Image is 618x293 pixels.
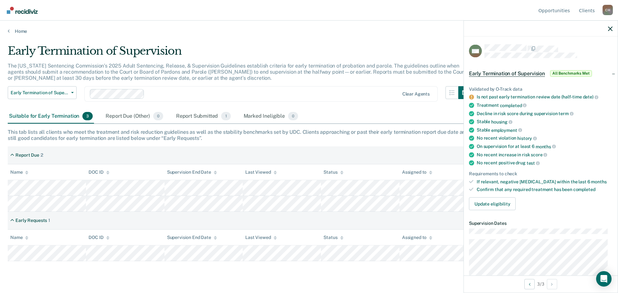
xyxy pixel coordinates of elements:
[469,171,613,176] div: Requirements to check
[89,169,109,175] div: DOC ID
[524,279,535,289] button: Previous Opportunity
[477,179,613,184] div: If relevant, negative [MEDICAL_DATA] within the last 6
[477,94,613,100] div: Is not past early termination review date (half-time date)
[167,169,217,175] div: Supervision End Date
[89,235,109,240] div: DOC ID
[464,63,618,84] div: Early Termination of SupervisionAll Benchmarks Met
[477,143,613,149] div: On supervision for at least 6
[41,152,43,158] div: 2
[477,160,613,166] div: No recent positive drug
[8,109,94,124] div: Suitable for Early Termination
[15,152,39,158] div: Report Due
[175,109,232,124] div: Report Submitted
[596,271,612,287] div: Open Intercom Messenger
[11,90,69,96] span: Early Termination of Supervision
[15,218,47,223] div: Early Requests
[477,187,613,192] div: Confirm that any required treatment has been
[323,235,343,240] div: Status
[491,119,512,124] span: housing
[477,127,613,133] div: Stable
[167,235,217,240] div: Supervision End Date
[477,135,613,141] div: No recent violation
[402,91,430,97] div: Clear agents
[477,111,613,116] div: Decline in risk score during supervision
[469,70,545,77] span: Early Termination of Supervision
[603,5,613,15] div: C H
[221,112,230,120] span: 1
[8,63,466,81] p: The [US_STATE] Sentencing Commission’s 2025 Adult Sentencing, Release, & Supervision Guidelines e...
[469,86,613,92] div: Validated by O-Track data
[153,112,163,120] span: 0
[323,169,343,175] div: Status
[8,129,610,141] div: This tab lists all clients who meet the treatment and risk reduction guidelines as well as the st...
[591,179,606,184] span: months
[558,111,573,116] span: term
[469,197,516,210] button: Update eligibility
[242,109,300,124] div: Marked Ineligible
[500,103,527,108] span: completed
[288,112,298,120] span: 0
[517,136,537,141] span: history
[245,235,276,240] div: Last Viewed
[477,119,613,125] div: Stable
[573,187,595,192] span: completed
[469,221,613,226] dt: Supervision Dates
[477,152,613,158] div: No recent increase in risk
[491,127,522,133] span: employment
[10,235,28,240] div: Name
[464,275,618,292] div: 3 / 3
[603,5,613,15] button: Profile dropdown button
[536,144,556,149] span: months
[402,235,432,240] div: Assigned to
[550,70,592,77] span: All Benchmarks Met
[7,7,38,14] img: Recidiviz
[8,44,471,63] div: Early Termination of Supervision
[48,218,50,223] div: 1
[547,279,557,289] button: Next Opportunity
[10,169,28,175] div: Name
[531,152,547,157] span: score
[527,160,540,165] span: test
[104,109,164,124] div: Report Due (Other)
[402,169,432,175] div: Assigned to
[477,102,613,108] div: Treatment
[8,28,610,34] a: Home
[82,112,93,120] span: 3
[245,169,276,175] div: Last Viewed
